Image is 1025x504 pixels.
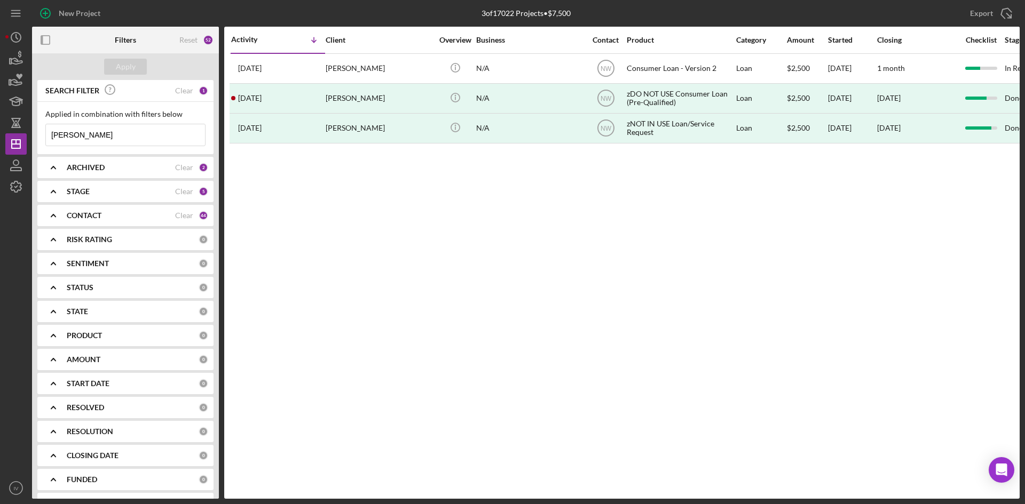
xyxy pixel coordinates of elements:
div: 0 [199,235,208,244]
b: SENTIMENT [67,259,109,268]
div: Loan [736,54,786,83]
div: Export [970,3,993,24]
b: SEARCH FILTER [45,86,99,95]
div: [DATE] [877,94,901,102]
div: 3 of 17022 Projects • $7,500 [482,9,571,18]
div: 5 [199,187,208,196]
div: Started [828,36,876,44]
b: PRODUCT [67,331,102,340]
b: STAGE [67,187,90,196]
div: 0 [199,259,208,268]
text: IV [13,485,19,491]
div: Category [736,36,786,44]
b: FUNDED [67,475,97,484]
div: $2,500 [787,114,827,142]
text: NW [601,65,612,73]
div: Overview [435,36,475,44]
div: N/A [476,114,583,142]
div: [PERSON_NAME] [326,114,432,142]
b: RESOLUTION [67,427,113,436]
div: Product [627,36,734,44]
div: 0 [199,427,208,436]
div: 0 [199,403,208,412]
div: [DATE] [828,84,876,113]
b: RISK RATING [67,235,112,244]
div: Closing [877,36,957,44]
div: 52 [203,35,214,45]
div: Clear [175,211,193,220]
time: 1 month [877,63,905,73]
time: 2025-08-13 17:03 [238,64,262,73]
button: Apply [104,59,147,75]
div: Consumer Loan - Version 2 [627,54,734,83]
div: N/A [476,54,583,83]
b: ARCHIVED [67,163,105,172]
div: [DATE] [828,54,876,83]
div: $2,500 [787,84,827,113]
time: 2022-11-21 16:16 [238,124,262,132]
div: 0 [199,283,208,292]
div: [DATE] [828,114,876,142]
div: Amount [787,36,827,44]
b: Filters [115,36,136,44]
div: Clear [175,187,193,196]
div: Activity [231,35,278,44]
div: Client [326,36,432,44]
div: 0 [199,331,208,340]
b: CONTACT [67,211,101,220]
text: NW [601,95,612,102]
b: RESOLVED [67,403,104,412]
div: New Project [59,3,100,24]
b: STATUS [67,283,93,292]
div: [PERSON_NAME] [326,54,432,83]
b: STATE [67,307,88,316]
b: AMOUNT [67,355,100,364]
button: IV [5,477,27,499]
time: 2022-11-28 18:00 [238,94,262,102]
div: 0 [199,307,208,316]
button: New Project [32,3,111,24]
div: N/A [476,84,583,113]
div: 0 [199,451,208,460]
b: CLOSING DATE [67,451,119,460]
div: Business [476,36,583,44]
b: START DATE [67,379,109,388]
div: [DATE] [877,124,901,132]
div: Clear [175,86,193,95]
div: Checklist [958,36,1004,44]
div: Clear [175,163,193,172]
div: Apply [116,59,136,75]
div: Loan [736,114,786,142]
div: [PERSON_NAME] [326,84,432,113]
div: Contact [586,36,626,44]
button: Export [959,3,1020,24]
div: Open Intercom Messenger [989,457,1014,483]
div: 1 [199,86,208,95]
div: zNOT IN USE Loan/Service Request [627,114,734,142]
div: Applied in combination with filters below [45,110,206,118]
div: 0 [199,355,208,364]
div: $2,500 [787,54,827,83]
div: 44 [199,211,208,220]
text: NW [601,125,612,132]
div: Reset [179,36,198,44]
div: 2 [199,163,208,172]
div: Loan [736,84,786,113]
div: 0 [199,475,208,484]
div: 0 [199,379,208,388]
div: zDO NOT USE Consumer Loan (Pre-Qualified) [627,84,734,113]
